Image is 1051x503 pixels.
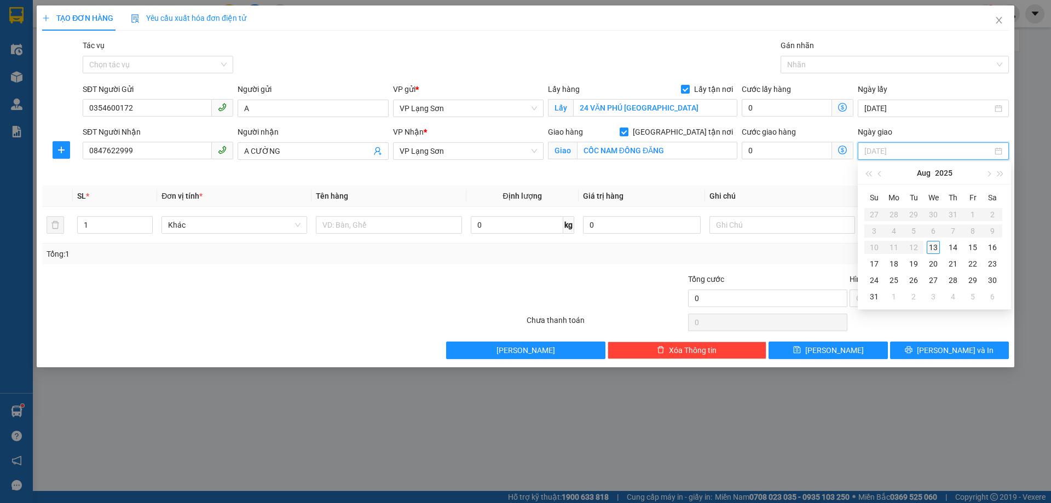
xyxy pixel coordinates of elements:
span: user-add [373,147,382,155]
span: kg [563,216,574,234]
td: 2025-08-23 [983,256,1002,272]
th: Sa [983,189,1002,206]
span: [PERSON_NAME] [496,344,555,356]
span: Lấy hàng [548,85,580,94]
th: Th [943,189,963,206]
label: Cước giao hàng [742,128,796,136]
span: phone [218,103,227,112]
input: Ghi Chú [709,216,855,234]
span: Giá trị hàng [583,192,623,200]
input: Lấy tận nơi [573,99,737,117]
span: [GEOGRAPHIC_DATA] tận nơi [628,126,737,138]
button: delete [47,216,64,234]
div: 2 [907,290,920,303]
span: Khác [168,217,301,233]
td: 2025-09-02 [904,288,923,305]
span: plus [53,146,70,154]
span: Xóa Thông tin [669,344,717,356]
div: 14 [946,241,960,254]
div: 6 [986,290,999,303]
div: Người gửi [238,83,388,95]
th: Tu [904,189,923,206]
span: Giao [548,142,577,159]
input: 0 [583,216,701,234]
span: Yêu cầu xuất hóa đơn điện tử [131,14,246,22]
span: VP Lạng Sơn [400,143,537,159]
span: SL [77,192,86,200]
input: Cước giao hàng [742,142,832,159]
div: 4 [946,290,960,303]
td: 2025-08-30 [983,272,1002,288]
div: 5 [966,290,979,303]
label: Ngày giao [858,128,892,136]
td: 2025-08-24 [864,272,884,288]
td: 2025-08-13 [923,239,943,256]
div: 25 [887,274,900,287]
span: dollar-circle [838,103,847,112]
td: 2025-08-28 [943,272,963,288]
label: Gán nhãn [781,41,814,50]
th: Fr [963,189,983,206]
span: Lấy tận nơi [690,83,737,95]
button: 2025 [935,162,952,184]
span: save [793,346,801,355]
td: 2025-09-01 [884,288,904,305]
button: plus [53,141,70,159]
th: Mo [884,189,904,206]
span: TẠO ĐƠN HÀNG [42,14,113,22]
div: VP gửi [393,83,544,95]
span: Định lượng [503,192,542,200]
div: 1 [887,290,900,303]
div: 24 [868,274,881,287]
button: Close [984,5,1014,36]
td: 2025-09-06 [983,288,1002,305]
span: Lấy [548,99,573,117]
td: 2025-08-19 [904,256,923,272]
button: save[PERSON_NAME] [769,342,887,359]
td: 2025-08-29 [963,272,983,288]
span: Tổng cước [688,275,724,284]
label: Hình thức thanh toán [850,275,922,284]
span: Đơn vị tính [161,192,203,200]
td: 2025-08-16 [983,239,1002,256]
span: VP Nhận [393,128,424,136]
th: Ghi chú [705,186,859,207]
th: Su [864,189,884,206]
div: 20 [927,257,940,270]
label: Cước lấy hàng [742,85,791,94]
td: 2025-09-03 [923,288,943,305]
img: icon [131,14,140,23]
span: delete [657,346,665,355]
button: printer[PERSON_NAME] và In [890,342,1009,359]
input: Giao tận nơi [577,142,737,159]
div: 30 [986,274,999,287]
div: SĐT Người Gửi [83,83,233,95]
span: [PERSON_NAME] và In [917,344,994,356]
th: We [923,189,943,206]
div: 15 [966,241,979,254]
td: 2025-08-22 [963,256,983,272]
td: 2025-08-27 [923,272,943,288]
input: Cước lấy hàng [742,99,832,117]
td: 2025-08-31 [864,288,884,305]
input: Ngày lấy [864,102,992,114]
div: 21 [946,257,960,270]
span: Giao hàng [548,128,583,136]
div: 3 [927,290,940,303]
input: VD: Bàn, Ghế [316,216,461,234]
div: Tổng: 1 [47,248,406,260]
div: 16 [986,241,999,254]
span: plus [42,14,50,22]
div: 13 [927,241,940,254]
label: Ngày lấy [858,85,887,94]
span: VP Lạng Sơn [400,100,537,117]
div: 19 [907,257,920,270]
td: 2025-08-15 [963,239,983,256]
div: 26 [907,274,920,287]
div: 28 [946,274,960,287]
span: printer [905,346,913,355]
td: 2025-08-21 [943,256,963,272]
span: close [995,16,1003,25]
button: [PERSON_NAME] [446,342,605,359]
span: phone [218,146,227,154]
